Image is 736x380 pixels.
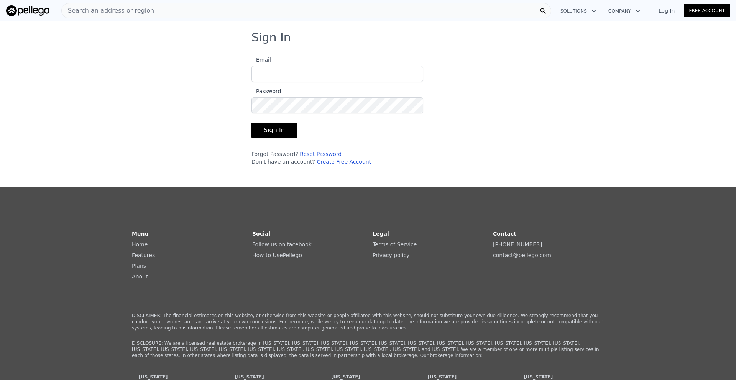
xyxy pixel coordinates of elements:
strong: Social [252,231,270,237]
h3: Sign In [251,31,485,44]
div: Forgot Password? Don't have an account? [251,150,423,165]
span: Search an address or region [62,6,154,15]
strong: Contact [493,231,516,237]
a: Free Account [684,4,730,17]
p: DISCLAIMER: The financial estimates on this website, or otherwise from this website or people aff... [132,313,604,331]
button: Company [602,4,646,18]
strong: Legal [373,231,389,237]
a: Reset Password [300,151,342,157]
a: contact@pellego.com [493,252,551,258]
input: Password [251,97,423,113]
a: Features [132,252,155,258]
a: Home [132,241,148,247]
strong: Menu [132,231,148,237]
div: [US_STATE] [235,374,309,380]
a: About [132,274,148,280]
a: Terms of Service [373,241,417,247]
span: Email [251,57,271,63]
button: Solutions [554,4,602,18]
a: Follow us on facebook [252,241,312,247]
input: Email [251,66,423,82]
button: Sign In [251,123,297,138]
a: Plans [132,263,146,269]
div: [US_STATE] [524,374,597,380]
a: How to UsePellego [252,252,302,258]
a: Log In [649,7,684,15]
span: Password [251,88,281,94]
div: [US_STATE] [427,374,501,380]
a: [PHONE_NUMBER] [493,241,542,247]
a: Privacy policy [373,252,409,258]
a: Create Free Account [317,159,371,165]
div: [US_STATE] [139,374,212,380]
div: [US_STATE] [331,374,405,380]
p: DISCLOSURE: We are a licensed real estate brokerage in [US_STATE], [US_STATE], [US_STATE], [US_ST... [132,340,604,359]
img: Pellego [6,5,49,16]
